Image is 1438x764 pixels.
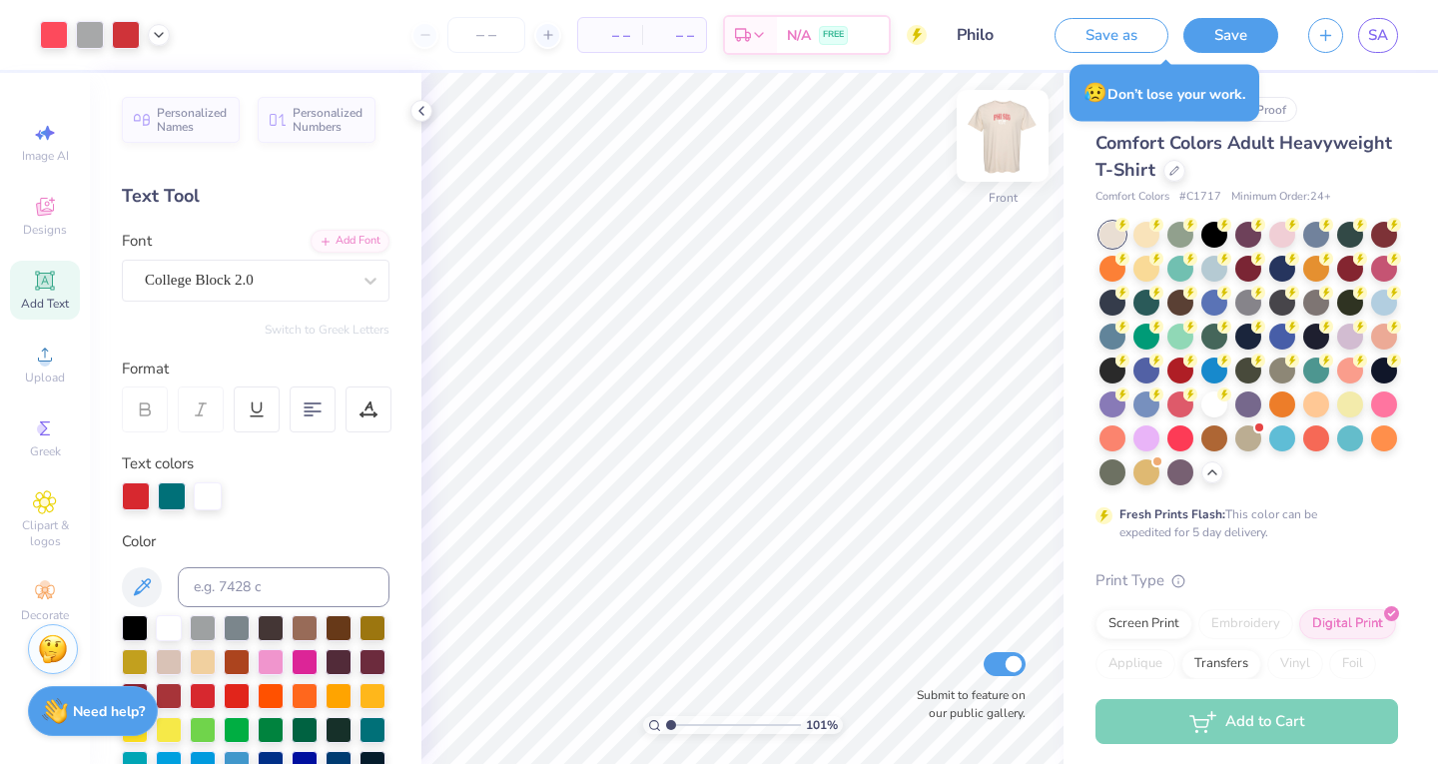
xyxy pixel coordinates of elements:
[122,530,389,553] div: Color
[806,716,838,734] span: 101 %
[1183,18,1278,53] button: Save
[1095,609,1192,639] div: Screen Print
[1267,649,1323,679] div: Vinyl
[1095,569,1398,592] div: Print Type
[21,607,69,623] span: Decorate
[265,322,389,338] button: Switch to Greek Letters
[654,25,694,46] span: – –
[1095,131,1392,182] span: Comfort Colors Adult Heavyweight T-Shirt
[30,443,61,459] span: Greek
[1095,649,1175,679] div: Applique
[25,370,65,385] span: Upload
[447,17,525,53] input: – –
[73,702,145,721] strong: Need help?
[293,106,363,134] span: Personalized Numbers
[1181,649,1261,679] div: Transfers
[1179,189,1221,206] span: # C1717
[1299,609,1396,639] div: Digital Print
[906,686,1026,722] label: Submit to feature on our public gallery.
[22,148,69,164] span: Image AI
[1368,24,1388,47] span: SA
[1329,649,1376,679] div: Foil
[1055,18,1168,53] button: Save as
[178,567,389,607] input: e.g. 7428 c
[1358,18,1398,53] a: SA
[823,28,844,42] span: FREE
[1119,506,1225,522] strong: Fresh Prints Flash:
[1083,80,1107,106] span: 😥
[10,517,80,549] span: Clipart & logos
[963,96,1043,176] img: Front
[1095,189,1169,206] span: Comfort Colors
[1119,505,1365,541] div: This color can be expedited for 5 day delivery.
[1070,65,1259,122] div: Don’t lose your work.
[311,230,389,253] div: Add Font
[1231,189,1331,206] span: Minimum Order: 24 +
[122,183,389,210] div: Text Tool
[942,15,1040,55] input: Untitled Design
[122,230,152,253] label: Font
[157,106,228,134] span: Personalized Names
[122,358,391,381] div: Format
[590,25,630,46] span: – –
[21,296,69,312] span: Add Text
[122,452,194,475] label: Text colors
[989,189,1018,207] div: Front
[1198,609,1293,639] div: Embroidery
[23,222,67,238] span: Designs
[787,25,811,46] span: N/A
